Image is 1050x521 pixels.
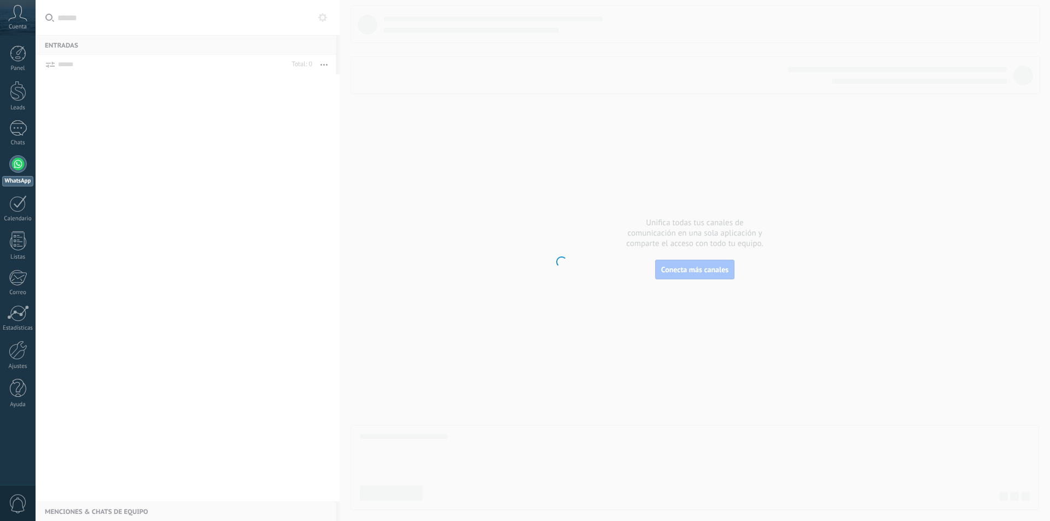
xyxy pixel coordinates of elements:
div: Correo [2,289,34,296]
div: Estadísticas [2,325,34,332]
span: Cuenta [9,24,27,31]
div: Ayuda [2,401,34,408]
div: Calendario [2,215,34,223]
div: Leads [2,104,34,112]
div: Chats [2,139,34,147]
div: Ajustes [2,363,34,370]
div: Panel [2,65,34,72]
div: WhatsApp [2,176,33,186]
div: Listas [2,254,34,261]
